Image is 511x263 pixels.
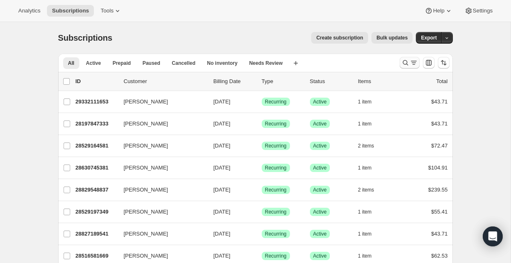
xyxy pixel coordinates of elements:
div: 29332111653[PERSON_NAME][DATE]SuccessRecurringSuccessActive1 item$43.71 [76,96,448,108]
span: Active [313,187,327,193]
button: [PERSON_NAME] [119,205,202,219]
div: 28516581669[PERSON_NAME][DATE]SuccessRecurringSuccessActive1 item$62.53 [76,250,448,262]
p: Billing Date [214,77,255,86]
span: 2 items [358,187,374,193]
span: $72.47 [431,143,448,149]
span: $43.71 [431,120,448,127]
span: Active [313,98,327,105]
span: [PERSON_NAME] [124,142,168,150]
p: ID [76,77,117,86]
span: Needs Review [249,60,283,66]
span: Active [86,60,101,66]
button: 2 items [358,140,383,152]
button: Export [416,32,442,44]
span: $104.91 [428,165,448,171]
button: 1 item [358,118,381,130]
span: 2 items [358,143,374,149]
span: [PERSON_NAME] [124,208,168,216]
div: 28529197349[PERSON_NAME][DATE]SuccessRecurringSuccessActive1 item$55.41 [76,206,448,218]
p: 28197847333 [76,120,117,128]
button: 1 item [358,250,381,262]
div: Open Intercom Messenger [483,226,503,246]
span: [PERSON_NAME] [124,252,168,260]
span: [DATE] [214,98,231,105]
span: [PERSON_NAME] [124,230,168,238]
span: Paused [142,60,160,66]
span: Recurring [265,143,287,149]
button: 2 items [358,184,383,196]
span: Recurring [265,231,287,237]
span: [PERSON_NAME] [124,186,168,194]
span: Active [313,165,327,171]
button: [PERSON_NAME] [119,161,202,175]
span: Recurring [265,98,287,105]
div: 28197847333[PERSON_NAME][DATE]SuccessRecurringSuccessActive1 item$43.71 [76,118,448,130]
span: [DATE] [214,120,231,127]
div: 28529164581[PERSON_NAME][DATE]SuccessRecurringSuccessActive2 items$72.47 [76,140,448,152]
span: Recurring [265,187,287,193]
button: Subscriptions [47,5,94,17]
span: Prepaid [113,60,131,66]
span: Cancelled [172,60,196,66]
button: 1 item [358,228,381,240]
span: Recurring [265,253,287,259]
span: Active [313,231,327,237]
span: Export [421,34,437,41]
span: Analytics [18,7,40,14]
span: Subscriptions [52,7,89,14]
div: IDCustomerBilling DateTypeStatusItemsTotal [76,77,448,86]
p: Customer [124,77,207,86]
span: Recurring [265,209,287,215]
button: 1 item [358,162,381,174]
span: Recurring [265,120,287,127]
span: 1 item [358,98,372,105]
p: 28827189541 [76,230,117,238]
button: 1 item [358,206,381,218]
span: $55.41 [431,209,448,215]
button: Create new view [289,57,302,69]
button: [PERSON_NAME] [119,95,202,108]
p: 28829548837 [76,186,117,194]
div: 28827189541[PERSON_NAME][DATE]SuccessRecurringSuccessActive1 item$43.71 [76,228,448,240]
span: [DATE] [214,253,231,259]
span: 1 item [358,253,372,259]
span: [DATE] [214,231,231,237]
span: $239.55 [428,187,448,193]
p: 28516581669 [76,252,117,260]
button: [PERSON_NAME] [119,227,202,241]
button: 1 item [358,96,381,108]
p: Status [310,77,351,86]
span: [DATE] [214,187,231,193]
div: 28630745381[PERSON_NAME][DATE]SuccessRecurringSuccessActive1 item$104.91 [76,162,448,174]
span: [DATE] [214,143,231,149]
span: Bulk updates [376,34,408,41]
button: Tools [96,5,127,17]
p: 29332111653 [76,98,117,106]
button: Customize table column order and visibility [423,57,435,69]
div: 28829548837[PERSON_NAME][DATE]SuccessRecurringSuccessActive2 items$239.55 [76,184,448,196]
button: Create subscription [311,32,368,44]
span: No inventory [207,60,237,66]
button: Bulk updates [371,32,413,44]
span: 1 item [358,165,372,171]
span: 1 item [358,209,372,215]
button: [PERSON_NAME] [119,139,202,152]
p: 28529164581 [76,142,117,150]
span: $43.71 [431,231,448,237]
span: Active [313,209,327,215]
button: Analytics [13,5,45,17]
span: Active [313,120,327,127]
span: All [68,60,74,66]
button: Settings [459,5,498,17]
button: [PERSON_NAME] [119,249,202,263]
button: [PERSON_NAME] [119,117,202,130]
span: Tools [101,7,113,14]
span: Active [313,143,327,149]
span: 1 item [358,120,372,127]
span: 1 item [358,231,372,237]
span: Create subscription [316,34,363,41]
p: 28529197349 [76,208,117,216]
span: Active [313,253,327,259]
span: [PERSON_NAME] [124,120,168,128]
span: Subscriptions [58,33,113,42]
